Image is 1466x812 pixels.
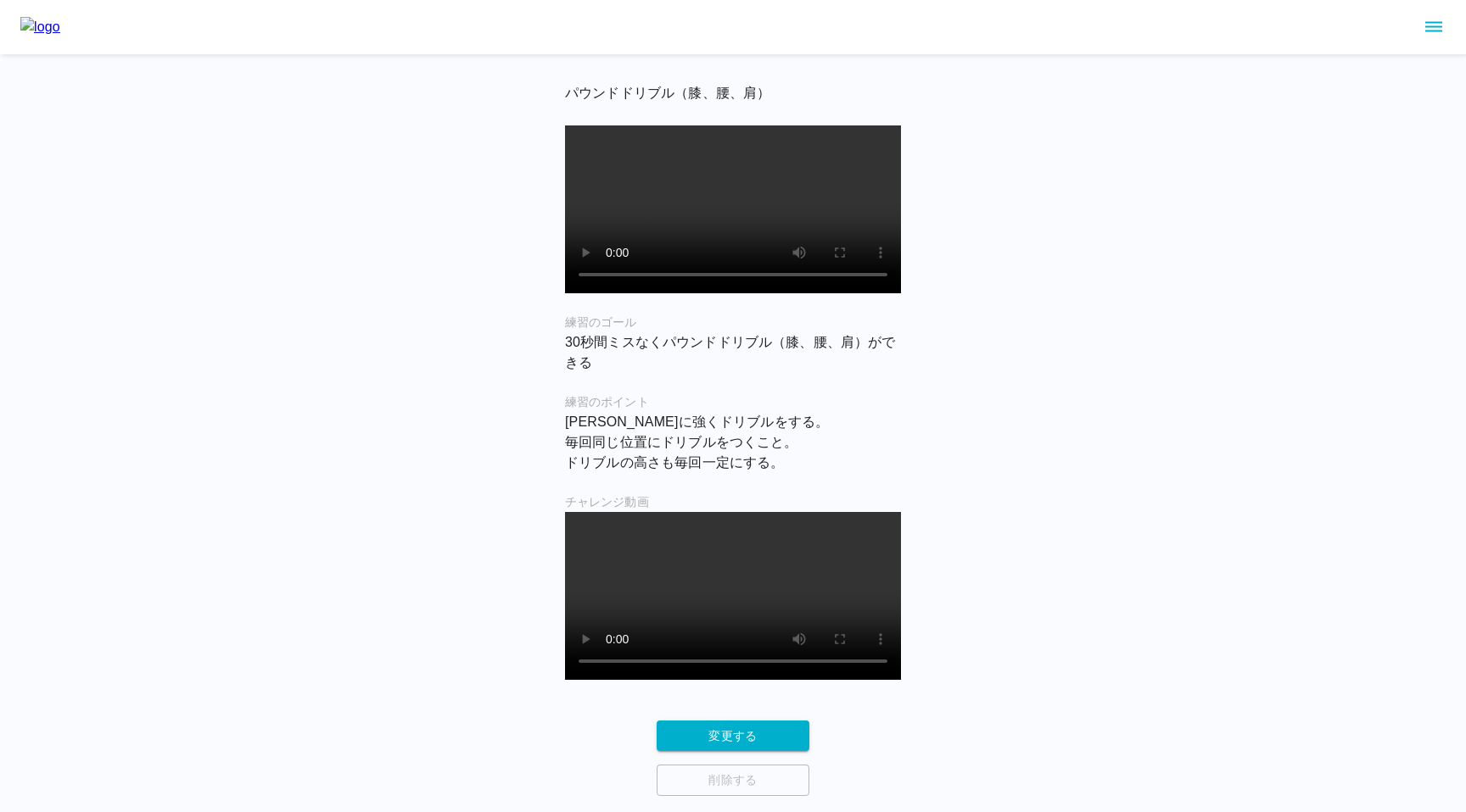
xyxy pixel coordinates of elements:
[565,332,901,373] p: 30秒間ミスなくパウンドドリブル（膝、腰、肩）ができる
[565,314,901,332] h6: 練習のゴール
[565,493,901,512] h6: チャレンジ動画
[20,17,60,37] img: logo
[1419,13,1448,42] button: sidemenu
[657,720,809,752] button: 変更する
[565,393,901,412] h6: 練習のポイント
[565,412,901,473] p: [PERSON_NAME]に強くドリブルをする。 毎回同じ位置にドリブルをつくこと。 ドリブルの高さも毎回一定にする。
[565,81,901,105] h6: パウンドドリブル（膝、腰、肩）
